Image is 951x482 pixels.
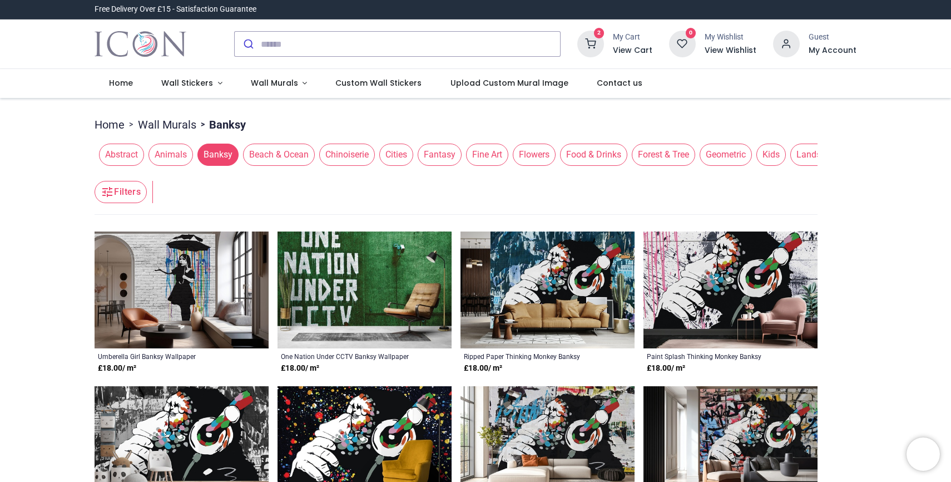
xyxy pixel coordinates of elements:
img: Umberella Girl Banksy Wall Mural Wallpaper [95,232,269,348]
span: Home [109,77,133,88]
strong: £ 18.00 / m² [647,363,685,374]
strong: £ 18.00 / m² [98,363,136,374]
span: Food & Drinks [560,144,627,166]
button: Flowers [508,144,556,166]
button: Filters [95,181,147,203]
span: > [125,119,138,130]
sup: 2 [594,28,605,38]
button: Landscapes [786,144,850,166]
a: One Nation Under CCTV Banksy Wallpaper [281,352,415,361]
img: Ripped Paper Thinking Monkey Banksy Wall Mural Wallpaper [460,232,635,348]
a: Wall Murals [236,69,321,98]
button: Beach & Ocean [239,144,315,166]
span: > [196,119,209,130]
span: Flowers [513,144,556,166]
a: Paint Splash Thinking Monkey Banksy Wallpaper [647,352,781,361]
span: Wall Stickers [161,77,213,88]
iframe: Customer reviews powered by Trustpilot [623,4,856,15]
button: Animals [144,144,193,166]
span: Geometric [700,144,752,166]
a: Umberella Girl Banksy Wallpaper [98,352,232,361]
a: Home [95,117,125,132]
span: Fantasy [418,144,462,166]
button: Kids [752,144,786,166]
a: Ripped Paper Thinking Monkey Banksy Wallpaper [464,352,598,361]
span: Cities [379,144,413,166]
button: Cities [375,144,413,166]
iframe: Brevo live chat [907,437,940,471]
a: 2 [577,39,604,48]
button: Forest & Tree [627,144,695,166]
li: Banksy [196,117,246,132]
span: Forest & Tree [632,144,695,166]
button: Chinoiserie [315,144,375,166]
span: Banksy [197,144,239,166]
strong: £ 18.00 / m² [281,363,319,374]
a: My Account [809,45,856,56]
span: Contact us [597,77,642,88]
strong: £ 18.00 / m² [464,363,502,374]
span: Landscapes [790,144,850,166]
img: Icon Wall Stickers [95,28,186,60]
span: Abstract [99,144,144,166]
span: Upload Custom Mural Image [450,77,568,88]
span: Kids [756,144,786,166]
a: Logo of Icon Wall Stickers [95,28,186,60]
button: Banksy [193,144,239,166]
div: My Cart [613,32,652,43]
button: Submit [235,32,261,56]
a: Wall Murals [138,117,196,132]
a: View Cart [613,45,652,56]
span: Chinoiserie [319,144,375,166]
img: One Nation Under CCTV Banksy Wall Mural Wallpaper [278,232,452,348]
span: Beach & Ocean [243,144,315,166]
span: Wall Murals [251,77,298,88]
button: Geometric [695,144,752,166]
a: View Wishlist [705,45,756,56]
button: Fine Art [462,144,508,166]
button: Food & Drinks [556,144,627,166]
button: Abstract [95,144,144,166]
a: Wall Stickers [147,69,236,98]
div: Free Delivery Over £15 - Satisfaction Guarantee [95,4,256,15]
sup: 0 [686,28,696,38]
div: Guest [809,32,856,43]
span: Fine Art [466,144,508,166]
img: Paint Splash Thinking Monkey Banksy Wall Mural Wallpaper [643,232,818,348]
div: My Wishlist [705,32,756,43]
button: Fantasy [413,144,462,166]
span: Custom Wall Stickers [335,77,422,88]
a: 0 [669,39,696,48]
span: Animals [148,144,193,166]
